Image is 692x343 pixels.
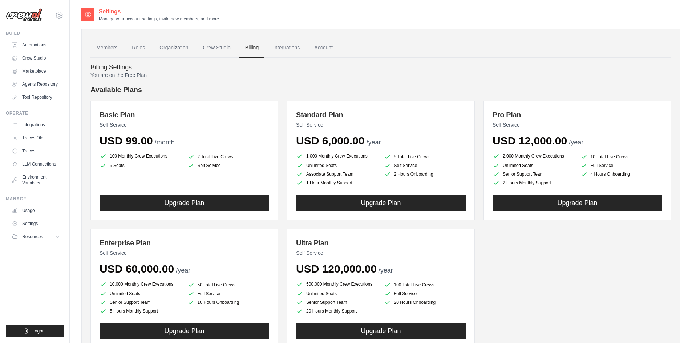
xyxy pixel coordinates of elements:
p: Self Service [493,121,662,128]
button: Upgrade Plan [296,323,466,339]
p: Manage your account settings, invite new members, and more. [99,16,220,22]
li: Senior Support Team [296,299,378,306]
a: Settings [9,218,64,229]
span: /year [176,267,190,274]
li: 5 Total Live Crews [384,153,466,160]
li: Senior Support Team [100,299,182,306]
div: Operate [6,110,64,116]
button: Upgrade Plan [296,195,466,211]
span: Resources [22,234,43,240]
li: 10,000 Monthly Crew Executions [100,280,182,289]
span: USD 6,000.00 [296,135,364,147]
li: Unlimited Seats [493,162,575,169]
li: Full Service [580,162,663,169]
li: Associate Support Team [296,171,378,178]
p: Self Service [296,249,466,257]
li: Senior Support Team [493,171,575,178]
div: Build [6,30,64,36]
li: 20 Hours Monthly Support [296,307,378,315]
li: 500,000 Monthly Crew Executions [296,280,378,289]
button: Logout [6,325,64,337]
li: Self Service [384,162,466,169]
li: Full Service [384,290,466,297]
li: 2 Hours Monthly Support [493,179,575,187]
li: Unlimited Seats [296,290,378,297]
a: Marketplace [9,65,64,77]
button: Upgrade Plan [100,195,269,211]
div: Manage [6,196,64,202]
a: Integrations [9,119,64,131]
li: 5 Seats [100,162,182,169]
h3: Ultra Plan [296,238,466,248]
a: Tool Repository [9,91,64,103]
li: Unlimited Seats [100,290,182,297]
a: Agents Repository [9,78,64,90]
h2: Settings [99,7,220,16]
li: 2,000 Monthly Crew Executions [493,152,575,160]
li: 2 Total Live Crews [187,153,270,160]
a: Account [308,38,339,58]
a: Billing [239,38,264,58]
li: 100 Monthly Crew Executions [100,152,182,160]
a: Members [90,38,123,58]
span: /month [155,139,175,146]
a: Traces [9,145,64,157]
a: Organization [154,38,194,58]
li: 10 Hours Onboarding [187,299,270,306]
li: Self Service [187,162,270,169]
li: 1 Hour Monthly Support [296,179,378,187]
img: Logo [6,8,42,22]
a: Environment Variables [9,171,64,189]
h3: Standard Plan [296,110,466,120]
a: Automations [9,39,64,51]
p: Self Service [100,249,269,257]
span: Logout [32,328,46,334]
li: 20 Hours Onboarding [384,299,466,306]
li: 2 Hours Onboarding [384,171,466,178]
h4: Available Plans [90,85,671,95]
li: Unlimited Seats [296,162,378,169]
li: 5 Hours Monthly Support [100,307,182,315]
button: Resources [9,231,64,242]
a: Crew Studio [9,52,64,64]
p: Self Service [100,121,269,128]
li: 1,000 Monthly Crew Executions [296,152,378,160]
span: USD 12,000.00 [493,135,567,147]
p: Self Service [296,121,466,128]
a: Integrations [267,38,305,58]
span: USD 60,000.00 [100,263,174,275]
button: Upgrade Plan [100,323,269,339]
span: USD 99.00 [100,135,153,147]
a: Traces Old [9,132,64,144]
li: 4 Hours Onboarding [580,171,663,178]
li: 10 Total Live Crews [580,153,663,160]
span: /year [569,139,583,146]
span: /year [366,139,381,146]
li: 100 Total Live Crews [384,281,466,289]
li: Full Service [187,290,270,297]
span: USD 120,000.00 [296,263,377,275]
button: Upgrade Plan [493,195,662,211]
span: /year [379,267,393,274]
a: Roles [126,38,151,58]
h3: Pro Plan [493,110,662,120]
a: Usage [9,205,64,216]
a: Crew Studio [197,38,236,58]
h4: Billing Settings [90,64,671,72]
a: LLM Connections [9,158,64,170]
h3: Enterprise Plan [100,238,269,248]
h3: Basic Plan [100,110,269,120]
li: 50 Total Live Crews [187,281,270,289]
p: You are on the Free Plan [90,72,671,79]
